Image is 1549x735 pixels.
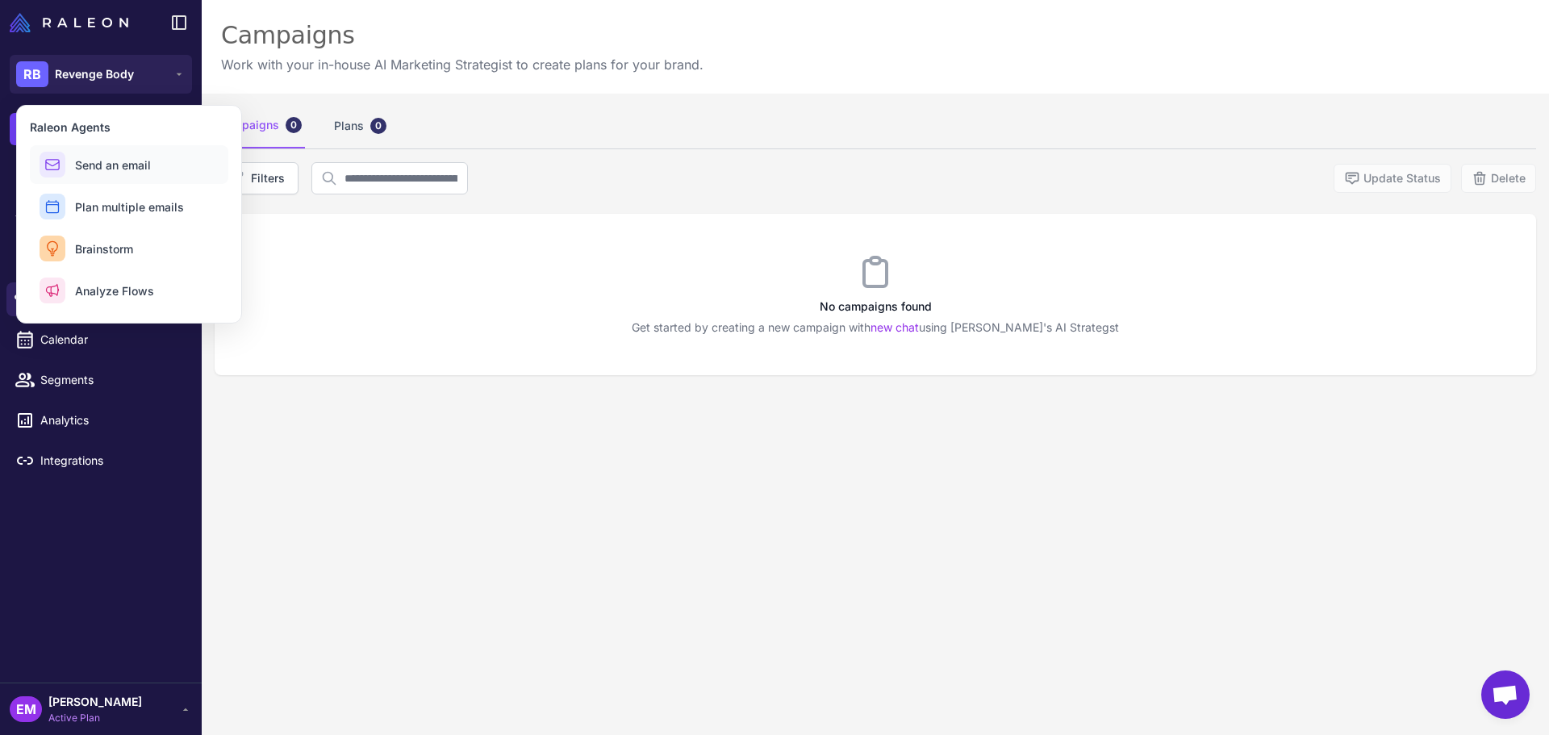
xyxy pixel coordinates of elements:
p: Get started by creating a new campaign with using [PERSON_NAME]'s AI Strategst [215,319,1536,336]
button: +New Chat [10,113,192,145]
div: Campaigns [215,103,305,148]
a: Analytics [6,403,195,437]
div: RB [16,61,48,87]
span: Segments [40,371,182,389]
button: Plan multiple emails [30,187,228,226]
a: Brief Design [6,242,195,276]
div: Plans [331,103,390,148]
div: Chat abierto [1481,670,1530,719]
button: Filters [215,162,299,194]
button: Brainstorm [30,229,228,268]
a: Knowledge [6,202,195,236]
div: Campaigns [221,19,704,52]
button: RBRevenge Body [10,55,192,94]
button: Delete [1461,164,1536,193]
span: Active Plan [48,711,142,725]
div: 0 [286,117,302,133]
span: [PERSON_NAME] [48,693,142,711]
a: new chat [871,320,919,334]
span: Integrations [40,452,182,470]
button: Send an email [30,145,228,184]
a: Raleon Logo [10,13,135,32]
div: EM [10,696,42,722]
span: Brainstorm [75,240,133,257]
div: 0 [370,118,386,134]
button: Update Status [1334,164,1451,193]
img: Raleon Logo [10,13,128,32]
a: Segments [6,363,195,397]
span: Plan multiple emails [75,198,184,215]
a: Integrations [6,444,195,478]
span: Analytics [40,411,182,429]
h3: Raleon Agents [30,119,228,136]
h3: No campaigns found [215,298,1536,315]
a: Chats [6,161,195,195]
span: Analyze Flows [75,282,154,299]
span: Calendar [40,331,182,349]
button: Analyze Flows [30,271,228,310]
span: Send an email [75,157,151,173]
a: Campaigns [6,282,195,316]
span: Revenge Body [55,65,134,83]
a: Calendar [6,323,195,357]
p: Work with your in-house AI Marketing Strategist to create plans for your brand. [221,55,704,74]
